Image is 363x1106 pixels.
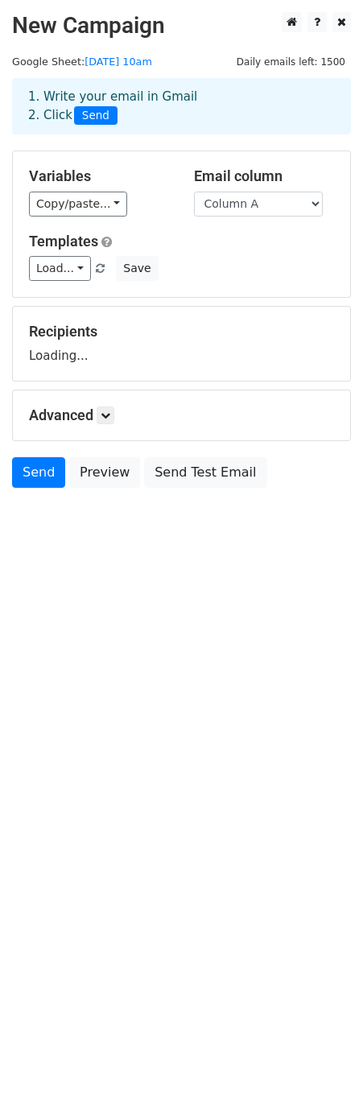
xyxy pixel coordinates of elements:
a: Send Test Email [144,457,266,488]
h5: Advanced [29,406,334,424]
h5: Variables [29,167,170,185]
span: Send [74,106,118,126]
button: Save [116,256,158,281]
a: [DATE] 10am [85,56,152,68]
h5: Email column [194,167,335,185]
a: Preview [69,457,140,488]
a: Load... [29,256,91,281]
div: 1. Write your email in Gmail 2. Click [16,88,347,125]
small: Google Sheet: [12,56,152,68]
div: Loading... [29,323,334,365]
a: Send [12,457,65,488]
a: Daily emails left: 1500 [231,56,351,68]
h5: Recipients [29,323,334,340]
a: Templates [29,233,98,250]
h2: New Campaign [12,12,351,39]
a: Copy/paste... [29,192,127,217]
span: Daily emails left: 1500 [231,53,351,71]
